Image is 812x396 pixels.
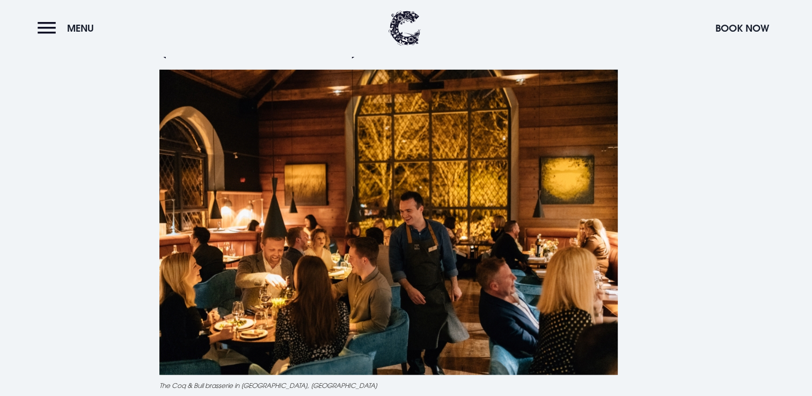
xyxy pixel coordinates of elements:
button: Menu [38,17,99,40]
span: Menu [67,22,94,34]
figcaption: The Coq & Bull brasserie in [GEOGRAPHIC_DATA], [GEOGRAPHIC_DATA] [159,380,653,390]
img: Diners enjoying Traditional Northern Irish food at a local restaurant [159,70,618,375]
img: Clandeboye Lodge [389,11,421,46]
button: Book Now [710,17,774,40]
